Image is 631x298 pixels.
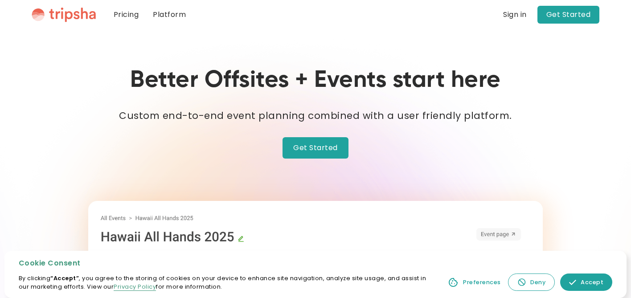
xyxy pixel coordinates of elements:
[503,11,527,18] div: Sign in
[581,278,603,286] div: Accept
[503,9,527,20] a: Sign in
[130,66,500,94] h1: Better Offsites + Events start here
[283,137,348,159] a: Get Started
[32,7,96,22] a: home
[32,7,96,22] img: Tripsha Logo
[119,109,512,122] strong: Custom end-to-end event planning combined with a user friendly platform.
[446,274,502,291] a: Preferences
[530,278,545,286] div: Deny
[114,283,156,291] a: Privacy Policy
[560,274,612,291] a: Accept
[19,274,432,291] p: By clicking , you agree to the storing of cookies on your device to enhance site navigation, anal...
[537,6,599,24] a: Get Started
[50,274,79,282] strong: “Accept”
[508,274,555,291] a: Deny
[19,258,432,269] div: Cookie Consent
[569,279,576,286] img: allow icon
[463,278,500,286] div: Preferences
